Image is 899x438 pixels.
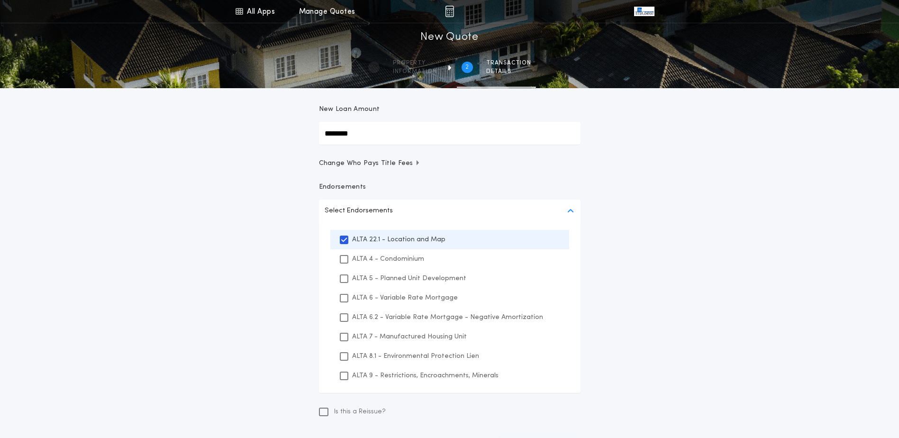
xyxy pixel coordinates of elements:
p: Select Endorsements [325,205,393,217]
input: New Loan Amount [319,122,581,145]
button: Select Endorsements [319,200,581,222]
span: Change Who Pays Title Fees [319,159,421,168]
p: ALTA 9 - Restrictions, Encroachments, Minerals [352,371,499,381]
p: ALTA 6 - Variable Rate Mortgage [352,293,458,303]
p: ALTA 5 - Planned Unit Development [352,274,466,283]
p: ALTA 4 - Condominium [352,254,424,264]
p: ALTA 6.2 - Variable Rate Mortgage - Negative Amortization [352,312,543,322]
p: Endorsements [319,182,581,192]
span: information [393,68,437,75]
p: ALTA 7 - Manufactured Housing Unit [352,332,467,342]
span: Property [393,59,437,67]
p: ALTA 8.1 - Environmental Protection Lien [352,351,479,361]
p: ALTA 22.1 - Location and Map [352,235,445,245]
h1: New Quote [420,30,478,45]
span: Transaction [486,59,531,67]
img: vs-icon [634,7,654,16]
ul: Select Endorsements [319,222,581,393]
span: Is this a Reissue? [334,407,386,417]
p: New Loan Amount [319,105,380,114]
h2: 2 [465,64,469,71]
button: Change Who Pays Title Fees [319,159,581,168]
span: details [486,68,531,75]
img: img [445,6,454,17]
